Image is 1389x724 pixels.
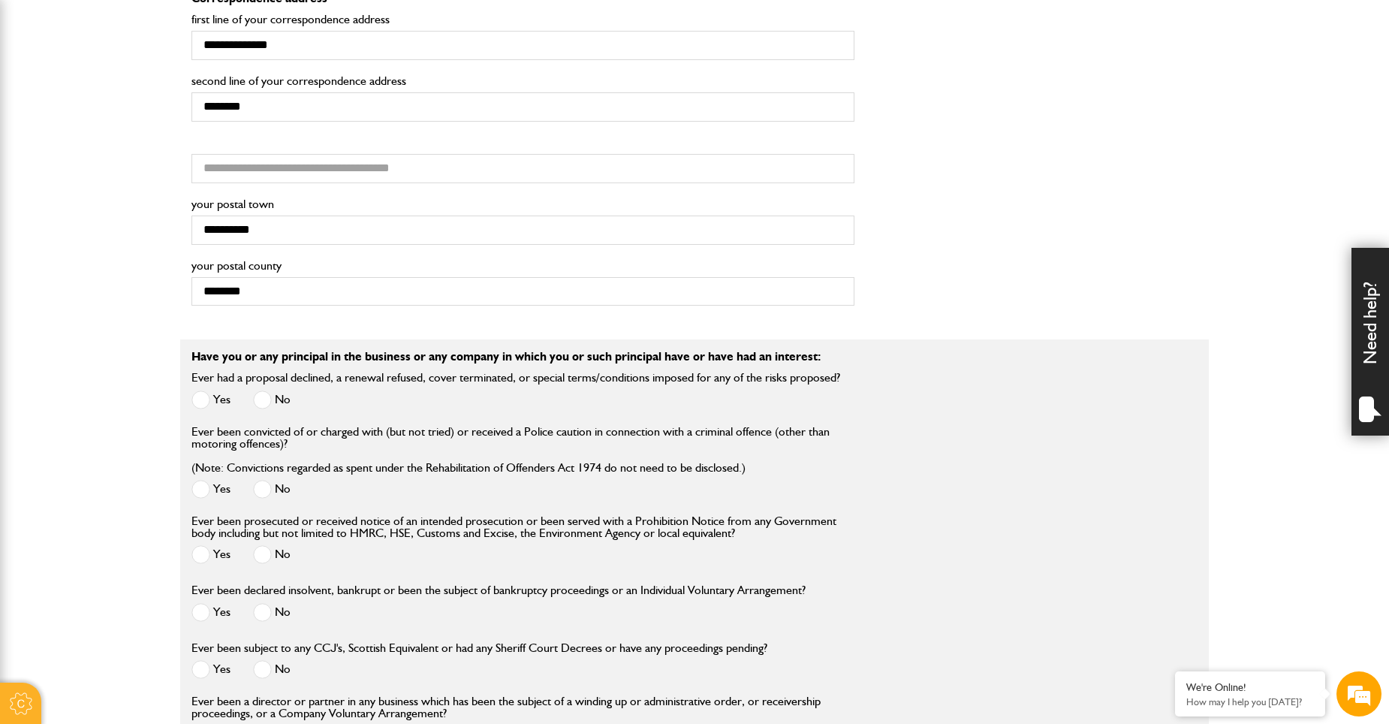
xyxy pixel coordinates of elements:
[204,463,273,483] em: Start Chat
[78,84,252,104] div: Chat with us now
[20,228,274,261] input: Enter your phone number
[20,272,274,450] textarea: Type your message and hit 'Enter'
[191,515,854,539] label: Ever been prosecuted or received notice of an intended prosecution or been served with a Prohibit...
[191,480,230,499] label: Yes
[253,545,291,564] label: No
[191,391,230,409] label: Yes
[246,8,282,44] div: Minimize live chat window
[20,183,274,216] input: Enter your email address
[191,75,854,87] label: second line of your correspondence address
[253,603,291,622] label: No
[191,14,854,26] label: first line of your correspondence address
[191,198,854,210] label: your postal town
[1186,696,1314,707] p: How may I help you today?
[191,545,230,564] label: Yes
[1351,248,1389,436] div: Need help?
[191,372,840,384] label: Ever had a proposal declined, a renewal refused, cover terminated, or special terms/conditions im...
[253,660,291,679] label: No
[191,584,806,596] label: Ever been declared insolvent, bankrupt or been the subject of bankruptcy proceedings or an Indivi...
[1186,681,1314,694] div: We're Online!
[191,426,854,474] label: Ever been convicted of or charged with (but not tried) or received a Police caution in connection...
[191,660,230,679] label: Yes
[253,480,291,499] label: No
[191,260,854,272] label: your postal county
[191,695,854,719] label: Ever been a director or partner in any business which has been the subject of a winding up or adm...
[191,642,767,654] label: Ever been subject to any CCJ's, Scottish Equivalent or had any Sheriff Court Decrees or have any ...
[253,391,291,409] label: No
[26,83,63,104] img: d_20077148190_company_1631870298795_20077148190
[191,351,1198,363] p: Have you or any principal in the business or any company in which you or such principal have or h...
[191,603,230,622] label: Yes
[20,139,274,172] input: Enter your last name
